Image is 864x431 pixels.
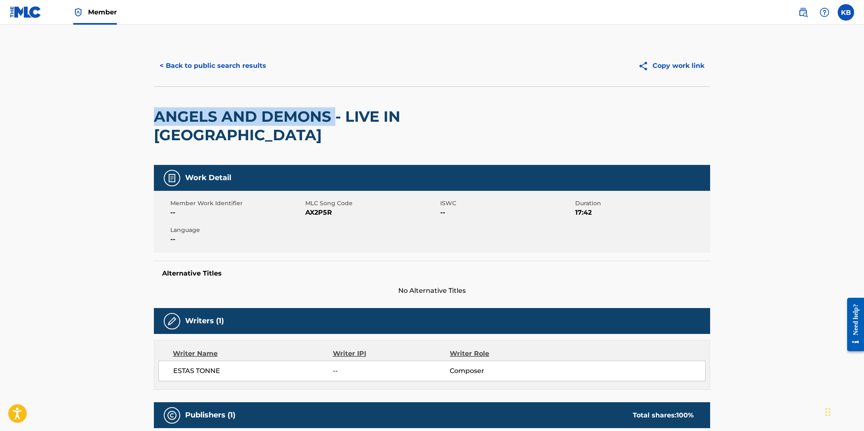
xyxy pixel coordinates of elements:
[167,410,177,420] img: Publishers
[820,7,829,17] img: help
[798,7,808,17] img: search
[440,208,573,218] span: --
[170,199,303,208] span: Member Work Identifier
[88,7,117,17] span: Member
[450,349,556,359] div: Writer Role
[154,107,488,144] h2: ANGELS AND DEMONS - LIVE IN [GEOGRAPHIC_DATA]
[167,173,177,183] img: Work Detail
[305,199,438,208] span: MLC Song Code
[575,208,708,218] span: 17:42
[838,4,854,21] div: User Menu
[823,392,864,431] iframe: Chat Widget
[825,400,830,424] div: Drag
[440,199,573,208] span: ISWC
[638,61,653,71] img: Copy work link
[154,56,272,76] button: < Back to public search results
[185,410,235,420] h5: Publishers (1)
[185,173,231,183] h5: Work Detail
[10,6,42,18] img: MLC Logo
[170,208,303,218] span: --
[575,199,708,208] span: Duration
[450,366,556,376] span: Composer
[676,411,694,419] span: 100 %
[173,366,333,376] span: ESTAS TONNE
[816,4,833,21] div: Help
[305,208,438,218] span: AX2P5R
[154,286,710,296] span: No Alternative Titles
[167,316,177,326] img: Writers
[173,349,333,359] div: Writer Name
[333,349,450,359] div: Writer IPI
[632,56,710,76] button: Copy work link
[170,234,303,244] span: --
[185,316,224,326] h5: Writers (1)
[633,410,694,420] div: Total shares:
[841,292,864,358] iframe: Resource Center
[162,269,702,278] h5: Alternative Titles
[333,366,450,376] span: --
[170,226,303,234] span: Language
[795,4,811,21] a: Public Search
[73,7,83,17] img: Top Rightsholder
